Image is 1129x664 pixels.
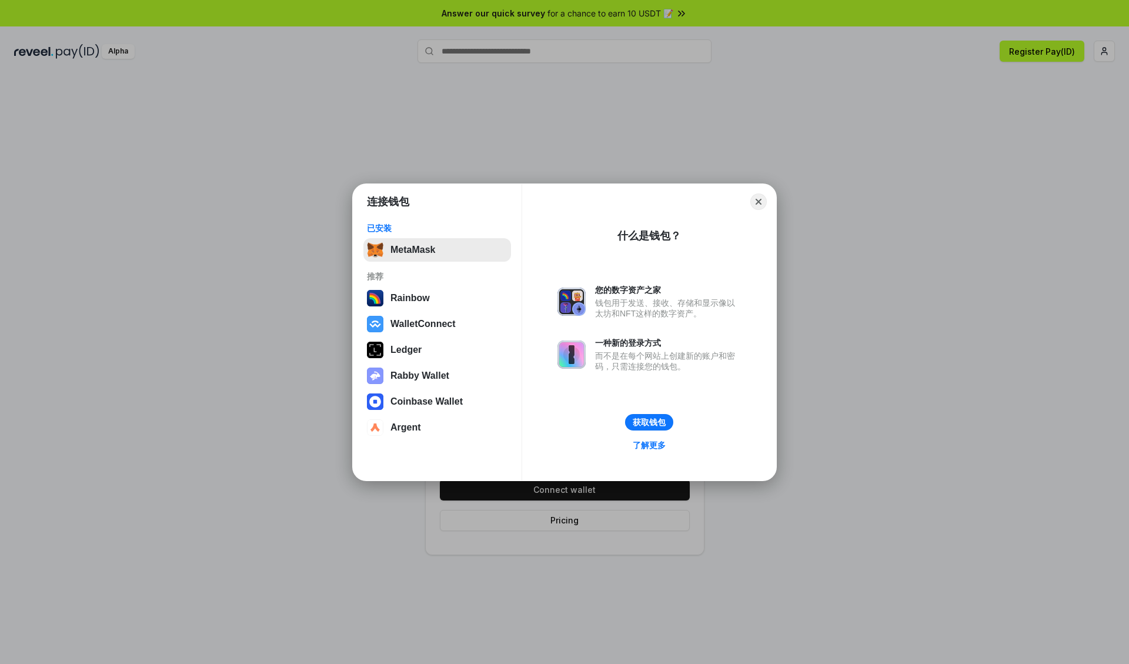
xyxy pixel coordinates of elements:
[367,271,507,282] div: 推荐
[363,338,511,362] button: Ledger
[363,364,511,388] button: Rabby Wallet
[390,293,430,303] div: Rainbow
[390,245,435,255] div: MetaMask
[367,195,409,209] h1: 连接钱包
[595,285,741,295] div: 您的数字资产之家
[367,223,507,233] div: 已安装
[363,312,511,336] button: WalletConnect
[617,229,681,243] div: 什么是钱包？
[557,341,586,369] img: svg+xml,%3Csvg%20xmlns%3D%22http%3A%2F%2Fwww.w3.org%2F2000%2Fsvg%22%20fill%3D%22none%22%20viewBox...
[626,438,673,453] a: 了解更多
[595,338,741,348] div: 一种新的登录方式
[633,440,666,451] div: 了解更多
[363,238,511,262] button: MetaMask
[367,368,383,384] img: svg+xml,%3Csvg%20xmlns%3D%22http%3A%2F%2Fwww.w3.org%2F2000%2Fsvg%22%20fill%3D%22none%22%20viewBox...
[367,316,383,332] img: svg+xml,%3Csvg%20width%3D%2228%22%20height%3D%2228%22%20viewBox%3D%220%200%2028%2028%22%20fill%3D...
[367,419,383,436] img: svg+xml,%3Csvg%20width%3D%2228%22%20height%3D%2228%22%20viewBox%3D%220%200%2028%2028%22%20fill%3D...
[633,417,666,428] div: 获取钱包
[390,422,421,433] div: Argent
[750,193,767,210] button: Close
[625,414,673,431] button: 获取钱包
[595,351,741,372] div: 而不是在每个网站上创建新的账户和密码，只需连接您的钱包。
[390,345,422,355] div: Ledger
[390,371,449,381] div: Rabby Wallet
[367,342,383,358] img: svg+xml,%3Csvg%20xmlns%3D%22http%3A%2F%2Fwww.w3.org%2F2000%2Fsvg%22%20width%3D%2228%22%20height%3...
[390,319,456,329] div: WalletConnect
[557,288,586,316] img: svg+xml,%3Csvg%20xmlns%3D%22http%3A%2F%2Fwww.w3.org%2F2000%2Fsvg%22%20fill%3D%22none%22%20viewBox...
[367,393,383,410] img: svg+xml,%3Csvg%20width%3D%2228%22%20height%3D%2228%22%20viewBox%3D%220%200%2028%2028%22%20fill%3D...
[363,416,511,439] button: Argent
[363,390,511,413] button: Coinbase Wallet
[367,242,383,258] img: svg+xml,%3Csvg%20fill%3D%22none%22%20height%3D%2233%22%20viewBox%3D%220%200%2035%2033%22%20width%...
[363,286,511,310] button: Rainbow
[367,290,383,306] img: svg+xml,%3Csvg%20width%3D%22120%22%20height%3D%22120%22%20viewBox%3D%220%200%20120%20120%22%20fil...
[390,396,463,407] div: Coinbase Wallet
[595,298,741,319] div: 钱包用于发送、接收、存储和显示像以太坊和NFT这样的数字资产。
